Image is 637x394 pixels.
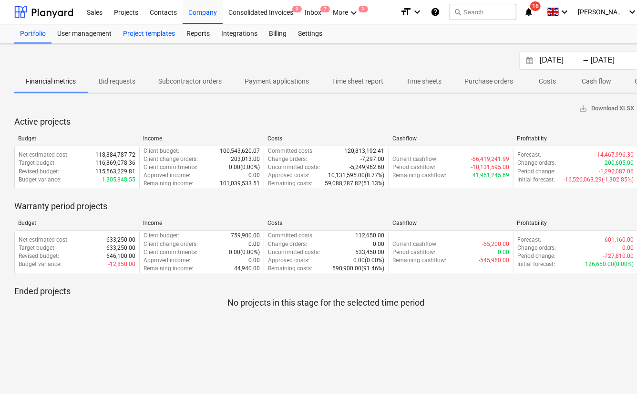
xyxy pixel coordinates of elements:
span: 5 [359,6,368,12]
p: Period cashflow : [393,163,436,171]
div: Profitability [517,135,634,142]
p: 100,543,620.07 [220,147,260,155]
p: -16,526,063.29 ( -1,302.85% ) [564,176,634,184]
i: keyboard_arrow_down [411,6,423,18]
p: -727,810.00 [603,252,634,260]
p: Period cashflow : [393,248,436,256]
p: Remaining cashflow : [393,171,447,180]
p: Client commitments : [144,248,197,256]
p: Net estimated cost : [19,236,69,244]
span: 16 [530,1,541,11]
p: 116,869,078.36 [95,159,135,167]
div: User management [51,24,117,43]
p: Change orders : [517,244,556,252]
p: Client budget : [144,147,179,155]
a: Portfolio [14,24,51,43]
p: Change orders : [268,240,307,248]
p: -601,160.00 [603,236,634,244]
a: Project templates [117,24,181,43]
p: Forecast : [517,151,541,159]
p: Committed costs : [268,232,314,240]
p: 10,131,595.00 ( 8.77% ) [329,171,385,180]
p: Client budget : [144,232,179,240]
p: Cash flow [582,76,611,86]
div: Cashflow [392,220,510,226]
div: Income [143,135,260,142]
p: 0.00 ( 0.00% ) [229,248,260,256]
p: Client change orders : [144,155,198,163]
div: Integrations [216,24,263,43]
span: Download XLSX [579,103,634,114]
i: keyboard_arrow_down [559,6,570,18]
p: 633,250.00 [106,244,135,252]
p: 0.00 [498,248,509,256]
button: Search [450,4,516,20]
div: Reports [181,24,216,43]
p: Net estimated cost : [19,151,69,159]
p: Payment applications [245,76,309,86]
p: -56,419,241.99 [471,155,509,163]
p: Period change : [517,252,556,260]
p: 0.00 [248,256,260,265]
p: Client commitments : [144,163,197,171]
p: Remaining income : [144,180,193,188]
p: 112,650.00 [356,232,385,240]
p: Approved income : [144,256,190,265]
p: 59,088,287.82 ( 51.13% ) [325,180,385,188]
p: Remaining cashflow : [393,256,447,265]
button: Interact with the calendar and add the check-in date for your trip. [522,55,538,66]
p: Time sheets [406,76,442,86]
i: Knowledge base [431,6,440,18]
p: Uncommitted costs : [268,248,320,256]
p: Initial forecast : [517,260,555,268]
p: Target budget : [19,244,56,252]
p: -12,850.00 [108,260,135,268]
p: 590,900.00 ( 91.46% ) [333,265,385,273]
p: Bid requests [99,76,135,86]
p: 633,250.00 [106,236,135,244]
p: Initial forecast : [517,176,555,184]
a: Billing [263,24,292,43]
p: Subcontractor orders [158,76,222,86]
p: Approved costs : [268,171,309,180]
p: -5,249,962.60 [350,163,385,171]
div: Profitability [517,220,634,226]
p: 203,013.00 [231,155,260,163]
p: Remaining costs : [268,265,312,273]
i: notifications [524,6,534,18]
p: Approved income : [144,171,190,180]
p: Target budget : [19,159,56,167]
div: Chat Widget [589,348,637,394]
span: search [454,8,462,16]
div: Budget [18,220,135,226]
span: 7 [320,6,330,12]
p: 0.00 [373,240,385,248]
span: 9 [292,6,302,12]
p: Period change : [517,168,556,176]
p: Purchase orders [464,76,513,86]
p: 759,900.00 [231,232,260,240]
div: Costs [267,135,385,142]
p: 41,951,245.69 [473,171,509,180]
span: save_alt [579,104,587,113]
i: keyboard_arrow_down [348,7,360,19]
p: Remaining income : [144,265,193,273]
p: -545,960.00 [479,256,509,265]
i: format_size [400,6,411,18]
p: Time sheet report [332,76,383,86]
p: Uncommitted costs : [268,163,320,171]
p: 200,605.00 [605,159,634,167]
p: 1,305,848.55 [102,176,135,184]
p: Current cashflow : [393,155,438,163]
p: -14,467,996.30 [596,151,634,159]
p: Change orders : [268,155,307,163]
p: 646,100.00 [106,252,135,260]
div: - [583,58,589,64]
p: Budget variance : [19,176,62,184]
div: Income [143,220,260,226]
span: [PERSON_NAME] [578,8,626,16]
p: 0.00 [248,240,260,248]
p: Revised budget : [19,252,59,260]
